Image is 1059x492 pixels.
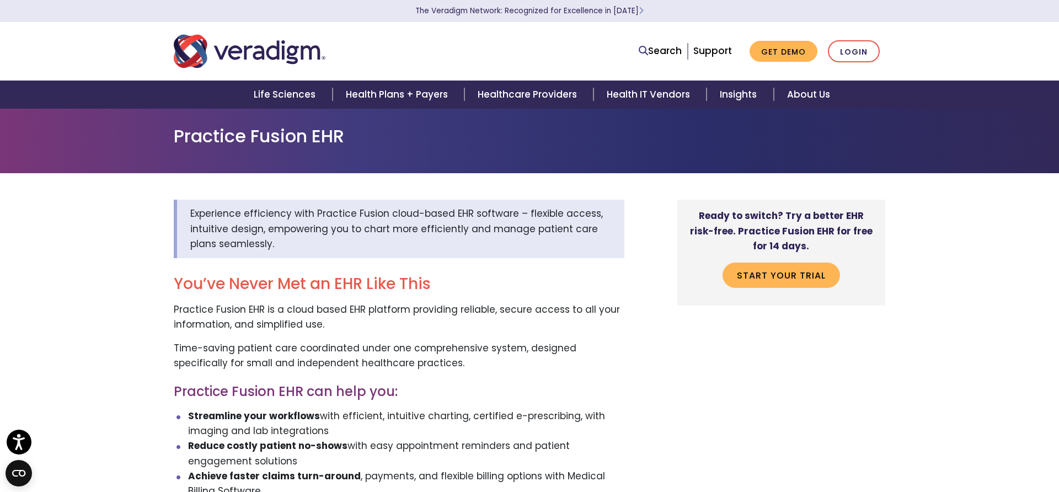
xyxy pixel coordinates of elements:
[190,207,603,250] span: Experience efficiency with Practice Fusion cloud-based EHR software – flexible access, intuitive ...
[464,81,593,109] a: Healthcare Providers
[174,33,325,69] img: Veradigm logo
[240,81,332,109] a: Life Sciences
[639,44,682,58] a: Search
[188,439,347,452] strong: Reduce costly patient no-shows
[174,302,624,332] p: Practice Fusion EHR is a cloud based EHR platform providing reliable, secure access to all your i...
[174,384,624,400] h3: Practice Fusion EHR can help you:
[415,6,644,16] a: The Veradigm Network: Recognized for Excellence in [DATE]Learn More
[6,460,32,486] button: Open CMP widget
[774,81,843,109] a: About Us
[693,44,732,57] a: Support
[828,40,880,63] a: Login
[188,469,361,483] strong: Achieve faster claims turn-around
[333,81,464,109] a: Health Plans + Payers
[188,409,320,423] strong: Streamline your workflows
[188,438,625,468] li: with easy appointment reminders and patient engagement solutions
[750,41,817,62] a: Get Demo
[639,6,644,16] span: Learn More
[174,275,624,293] h2: You’ve Never Met an EHR Like This
[188,409,625,438] li: with efficient, intuitive charting, certified e-prescribing, with imaging and lab integrations
[707,81,773,109] a: Insights
[723,263,840,288] a: Start your trial
[690,209,873,252] strong: Ready to switch? Try a better EHR risk-free. Practice Fusion EHR for free for 14 days.
[1004,437,1046,479] iframe: Drift Chat Widget
[593,81,707,109] a: Health IT Vendors
[174,341,624,371] p: Time-saving patient care coordinated under one comprehensive system, designed specifically for sm...
[174,126,885,147] h1: Practice Fusion EHR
